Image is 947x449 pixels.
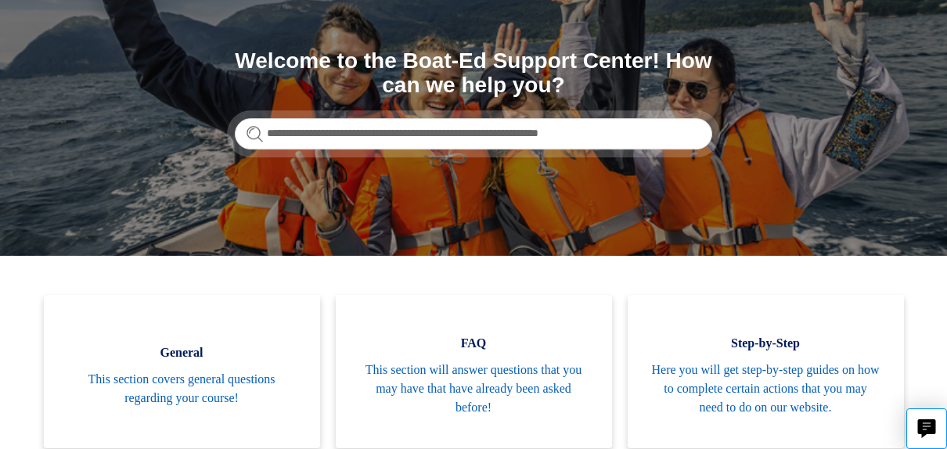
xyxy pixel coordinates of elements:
[651,334,880,353] span: Step-by-Step
[359,334,589,353] span: FAQ
[67,370,297,408] span: This section covers general questions regarding your course!
[336,295,612,448] a: FAQ This section will answer questions that you may have that have already been asked before!
[628,295,904,448] a: Step-by-Step Here you will get step-by-step guides on how to complete certain actions that you ma...
[235,49,712,98] h1: Welcome to the Boat-Ed Support Center! How can we help you?
[67,343,297,362] span: General
[44,295,320,448] a: General This section covers general questions regarding your course!
[359,361,589,417] span: This section will answer questions that you may have that have already been asked before!
[651,361,880,417] span: Here you will get step-by-step guides on how to complete certain actions that you may need to do ...
[906,408,947,449] button: Live chat
[235,118,712,149] input: Search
